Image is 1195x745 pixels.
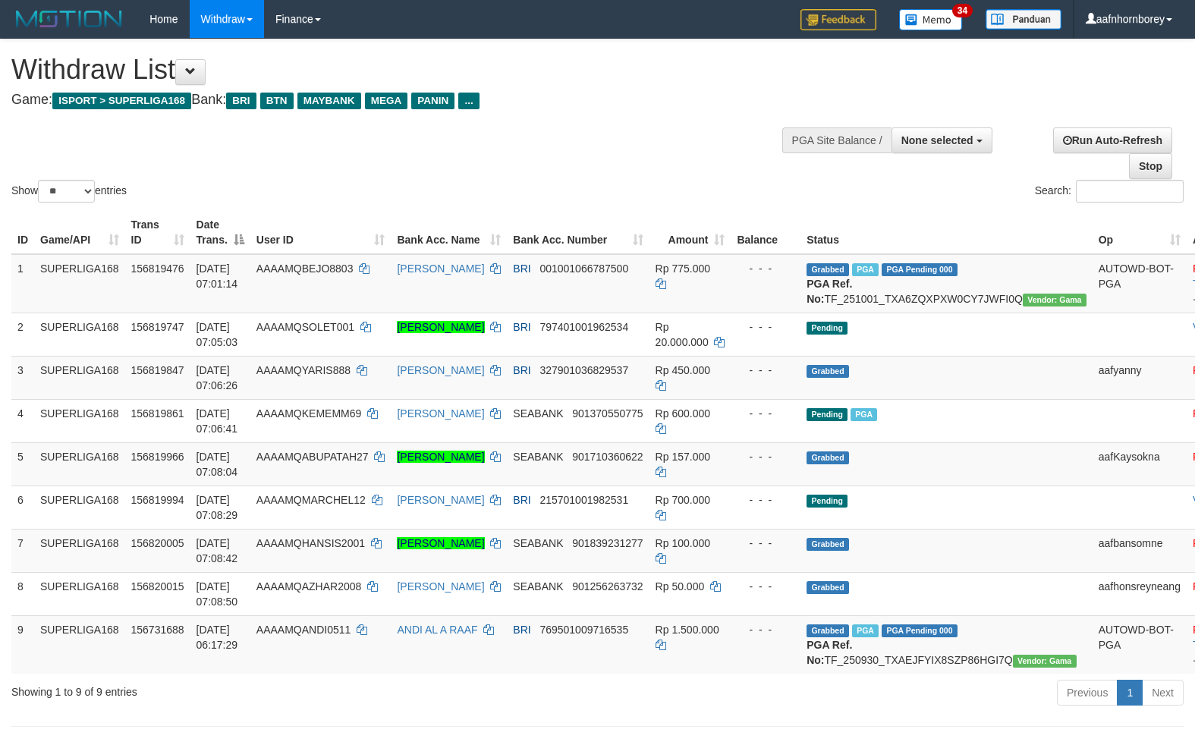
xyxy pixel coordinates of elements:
[397,537,484,549] a: [PERSON_NAME]
[539,364,628,376] span: Copy 327901036829537 to clipboard
[807,495,848,508] span: Pending
[34,529,125,572] td: SUPERLIGA168
[256,624,351,636] span: AAAAMQANDI0511
[737,622,794,637] div: - - -
[34,254,125,313] td: SUPERLIGA168
[397,451,484,463] a: [PERSON_NAME]
[34,313,125,356] td: SUPERLIGA168
[656,624,719,636] span: Rp 1.500.000
[513,537,563,549] span: SEABANK
[197,624,238,651] span: [DATE] 06:17:29
[131,321,184,333] span: 156819747
[190,211,250,254] th: Date Trans.: activate to sort column descending
[256,494,366,506] span: AAAAMQMARCHEL12
[572,451,643,463] span: Copy 901710360622 to clipboard
[365,93,408,109] span: MEGA
[807,322,848,335] span: Pending
[1093,529,1187,572] td: aafbansomne
[197,364,238,391] span: [DATE] 07:06:26
[800,211,1093,254] th: Status
[852,624,879,637] span: Marked by aafromsomean
[397,624,477,636] a: ANDI AL A RAAF
[11,211,34,254] th: ID
[397,262,484,275] a: [PERSON_NAME]
[656,494,710,506] span: Rp 700.000
[882,263,958,276] span: PGA Pending
[11,615,34,674] td: 9
[513,407,563,420] span: SEABANK
[731,211,800,254] th: Balance
[397,407,484,420] a: [PERSON_NAME]
[260,93,294,109] span: BTN
[226,93,256,109] span: BRI
[1117,680,1143,706] a: 1
[250,211,392,254] th: User ID: activate to sort column ascending
[656,580,705,593] span: Rp 50.000
[892,127,992,153] button: None selected
[131,494,184,506] span: 156819994
[197,262,238,290] span: [DATE] 07:01:14
[572,537,643,549] span: Copy 901839231277 to clipboard
[807,581,849,594] span: Grabbed
[256,537,365,549] span: AAAAMQHANSIS2001
[737,261,794,276] div: - - -
[513,451,563,463] span: SEABANK
[256,407,361,420] span: AAAAMQKEMEMM69
[34,399,125,442] td: SUPERLIGA168
[807,263,849,276] span: Grabbed
[11,254,34,313] td: 1
[852,263,879,276] span: Marked by aafromsomean
[197,580,238,608] span: [DATE] 07:08:50
[1057,680,1118,706] a: Previous
[131,580,184,593] span: 156820015
[737,406,794,421] div: - - -
[397,580,484,593] a: [PERSON_NAME]
[782,127,892,153] div: PGA Site Balance /
[737,319,794,335] div: - - -
[197,494,238,521] span: [DATE] 07:08:29
[539,494,628,506] span: Copy 215701001982531 to clipboard
[800,615,1093,674] td: TF_250930_TXAEJFYIX8SZP86HGI7Q
[986,9,1061,30] img: panduan.png
[1093,615,1187,674] td: AUTOWD-BOT-PGA
[11,529,34,572] td: 7
[1093,211,1187,254] th: Op: activate to sort column ascending
[882,624,958,637] span: PGA Pending
[11,486,34,529] td: 6
[11,442,34,486] td: 5
[11,313,34,356] td: 2
[800,254,1093,313] td: TF_251001_TXA6ZQXPXW0CY7JWFI0Q
[391,211,507,254] th: Bank Acc. Name: activate to sort column ascending
[256,364,351,376] span: AAAAMQYARIS888
[737,449,794,464] div: - - -
[11,678,486,699] div: Showing 1 to 9 of 9 entries
[38,180,95,203] select: Showentries
[34,442,125,486] td: SUPERLIGA168
[11,180,127,203] label: Show entries
[1142,680,1184,706] a: Next
[807,538,849,551] span: Grabbed
[256,451,369,463] span: AAAAMQABUPATAH27
[34,572,125,615] td: SUPERLIGA168
[131,451,184,463] span: 156819966
[807,639,852,666] b: PGA Ref. No:
[807,451,849,464] span: Grabbed
[513,364,530,376] span: BRI
[656,537,710,549] span: Rp 100.000
[11,356,34,399] td: 3
[131,624,184,636] span: 156731688
[513,262,530,275] span: BRI
[737,579,794,594] div: - - -
[397,364,484,376] a: [PERSON_NAME]
[807,408,848,421] span: Pending
[851,408,877,421] span: Marked by aafromsomean
[34,356,125,399] td: SUPERLIGA168
[11,572,34,615] td: 8
[1023,294,1087,306] span: Vendor URL: https://trx31.1velocity.biz
[297,93,361,109] span: MAYBANK
[1013,655,1077,668] span: Vendor URL: https://trx31.1velocity.biz
[397,321,484,333] a: [PERSON_NAME]
[197,451,238,478] span: [DATE] 07:08:04
[539,624,628,636] span: Copy 769501009716535 to clipboard
[807,624,849,637] span: Grabbed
